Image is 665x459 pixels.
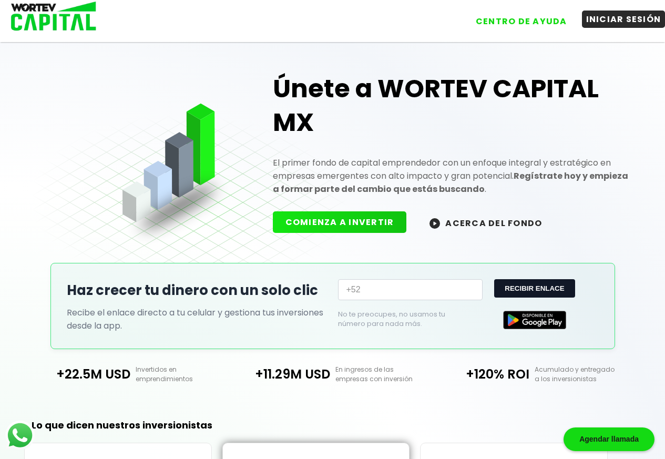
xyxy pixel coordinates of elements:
p: +120% ROI [432,365,529,383]
img: logos_whatsapp-icon.242b2217.svg [5,421,35,450]
h1: Únete a WORTEV CAPITAL MX [273,72,632,139]
p: En ingresos de las empresas con inversión [330,365,433,384]
p: +22.5M USD [33,365,130,383]
p: No te preocupes, no usamos tu número para nada más. [338,310,466,329]
button: RECIBIR ENLACE [494,279,575,298]
p: +11.29M USD [233,365,330,383]
p: El primer fondo de capital emprendedor con un enfoque integral y estratégico en empresas emergent... [273,156,632,196]
strong: Regístrate hoy y empieza a formar parte del cambio que estás buscando [273,170,628,195]
a: COMIENZA A INVERTIR [273,216,417,228]
p: Invertidos en emprendimientos [130,365,233,384]
button: COMIENZA A INVERTIR [273,211,407,233]
a: CENTRO DE AYUDA [461,5,571,30]
button: ACERCA DEL FONDO [417,211,555,234]
p: Acumulado y entregado a los inversionistas [529,365,632,384]
button: CENTRO DE AYUDA [472,13,571,30]
p: Recibe el enlace directo a tu celular y gestiona tus inversiones desde la app. [67,306,328,332]
img: wortev-capital-acerca-del-fondo [429,218,440,229]
h2: Haz crecer tu dinero con un solo clic [67,280,328,301]
div: Agendar llamada [564,427,654,451]
img: Google Play [503,311,566,329]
